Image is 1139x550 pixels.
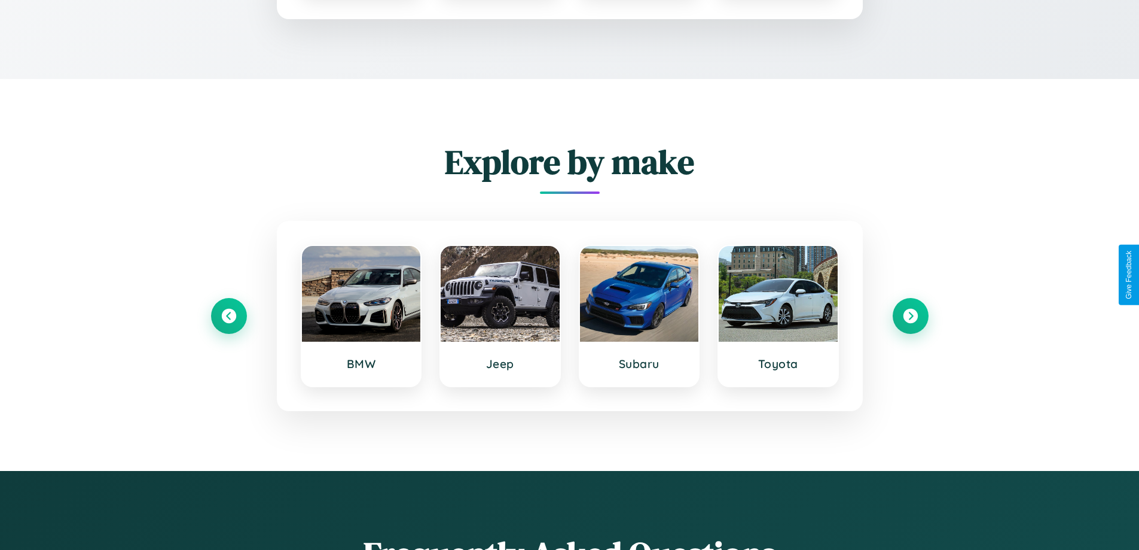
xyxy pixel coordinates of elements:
[211,139,929,185] h2: Explore by make
[1125,251,1133,299] div: Give Feedback
[453,357,548,371] h3: Jeep
[731,357,826,371] h3: Toyota
[592,357,687,371] h3: Subaru
[314,357,409,371] h3: BMW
